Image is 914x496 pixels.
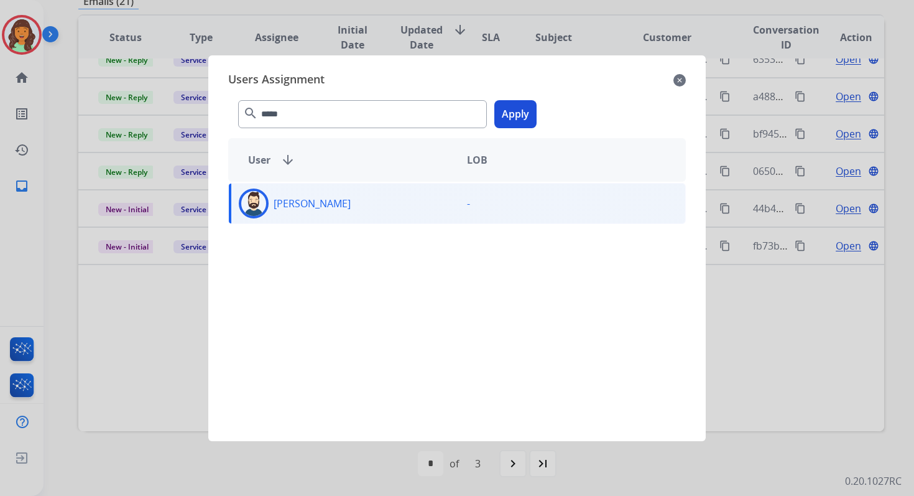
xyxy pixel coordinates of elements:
span: LOB [467,152,487,167]
div: User [238,152,457,167]
mat-icon: close [673,73,686,88]
mat-icon: search [243,106,258,121]
mat-icon: arrow_downward [280,152,295,167]
p: [PERSON_NAME] [274,196,351,211]
p: - [467,196,470,211]
span: Users Assignment [228,70,325,90]
button: Apply [494,100,537,128]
